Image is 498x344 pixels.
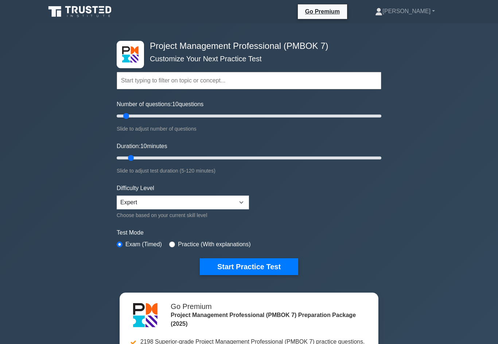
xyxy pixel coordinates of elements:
[117,142,167,151] label: Duration: minutes
[117,184,154,193] label: Difficulty Level
[172,101,179,107] span: 10
[125,240,162,249] label: Exam (Timed)
[117,100,203,109] label: Number of questions: questions
[117,211,249,220] div: Choose based on your current skill level
[200,258,298,275] button: Start Practice Test
[117,228,381,237] label: Test Mode
[358,4,452,19] a: [PERSON_NAME]
[117,72,381,89] input: Start typing to filter on topic or concept...
[117,124,381,133] div: Slide to adjust number of questions
[147,41,346,51] h4: Project Management Professional (PMBOK 7)
[178,240,250,249] label: Practice (With explanations)
[117,166,381,175] div: Slide to adjust test duration (5-120 minutes)
[301,7,344,16] a: Go Premium
[140,143,147,149] span: 10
